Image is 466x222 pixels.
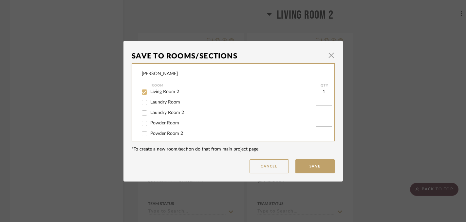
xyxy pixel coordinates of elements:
div: Room [152,82,316,89]
dialog-header: Save To Rooms/Sections [132,49,335,63]
span: Laundry Room [150,100,180,104]
span: Powder Room [150,121,179,125]
span: Living Room 2 [150,89,179,94]
div: *To create a new room/section do that from main project page [132,146,335,153]
button: Cancel [250,159,289,173]
span: Powder Room 2 [150,131,183,136]
div: Save To Rooms/Sections [132,49,325,63]
div: QTY [316,82,334,89]
span: Laundry Room 2 [150,110,184,115]
button: Save [295,159,335,173]
div: [PERSON_NAME] [142,71,178,77]
button: Close [325,49,338,62]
